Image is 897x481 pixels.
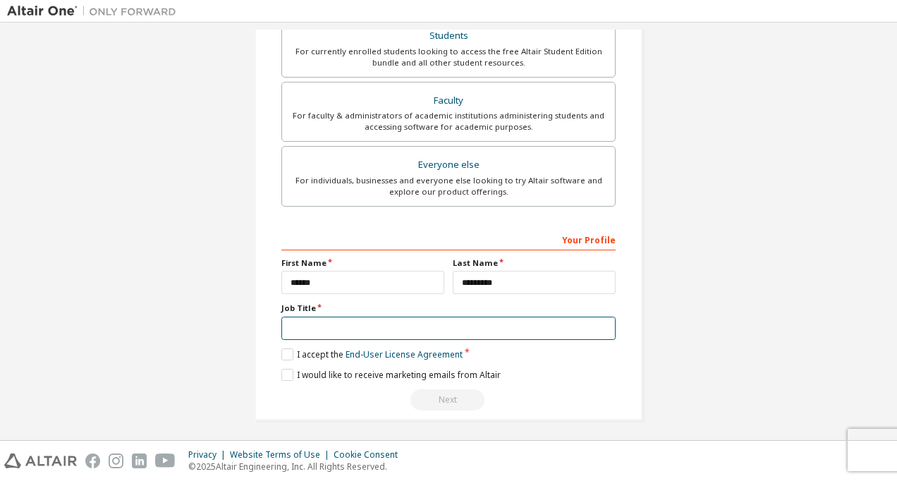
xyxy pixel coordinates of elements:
[188,461,406,473] p: © 2025 Altair Engineering, Inc. All Rights Reserved.
[291,155,606,175] div: Everyone else
[132,453,147,468] img: linkedin.svg
[281,257,444,269] label: First Name
[281,303,616,314] label: Job Title
[334,449,406,461] div: Cookie Consent
[4,453,77,468] img: altair_logo.svg
[109,453,123,468] img: instagram.svg
[346,348,463,360] a: End-User License Agreement
[281,369,501,381] label: I would like to receive marketing emails from Altair
[230,449,334,461] div: Website Terms of Use
[85,453,100,468] img: facebook.svg
[7,4,183,18] img: Altair One
[188,449,230,461] div: Privacy
[291,175,606,197] div: For individuals, businesses and everyone else looking to try Altair software and explore our prod...
[281,389,616,410] div: Email already exists
[281,228,616,250] div: Your Profile
[291,26,606,46] div: Students
[291,91,606,111] div: Faculty
[291,46,606,68] div: For currently enrolled students looking to access the free Altair Student Edition bundle and all ...
[155,453,176,468] img: youtube.svg
[281,348,463,360] label: I accept the
[453,257,616,269] label: Last Name
[291,110,606,133] div: For faculty & administrators of academic institutions administering students and accessing softwa...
